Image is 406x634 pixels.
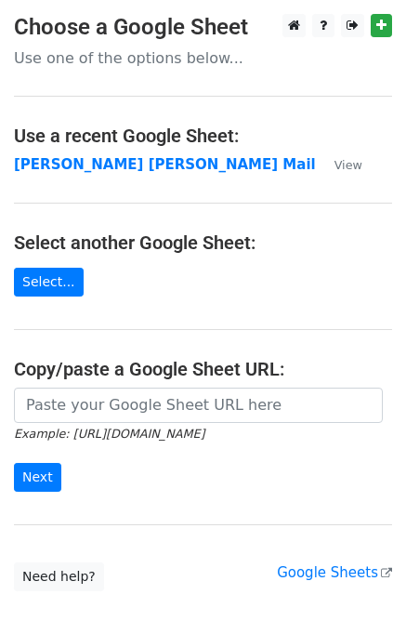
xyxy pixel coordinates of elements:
[14,463,61,492] input: Next
[334,158,362,172] small: View
[14,156,316,173] a: [PERSON_NAME] [PERSON_NAME] Mail
[316,156,362,173] a: View
[14,14,392,41] h3: Choose a Google Sheet
[14,427,204,441] small: Example: [URL][DOMAIN_NAME]
[14,268,84,297] a: Select...
[14,125,392,147] h4: Use a recent Google Sheet:
[14,562,104,591] a: Need help?
[14,358,392,380] h4: Copy/paste a Google Sheet URL:
[14,231,392,254] h4: Select another Google Sheet:
[14,48,392,68] p: Use one of the options below...
[277,564,392,581] a: Google Sheets
[14,388,383,423] input: Paste your Google Sheet URL here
